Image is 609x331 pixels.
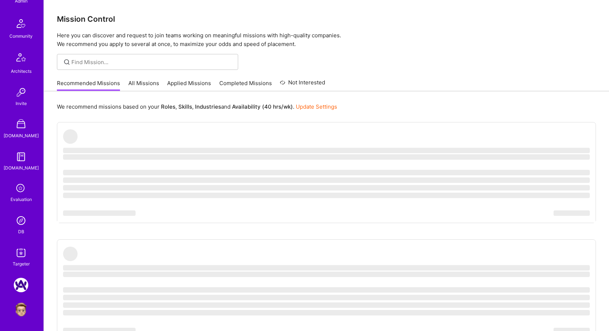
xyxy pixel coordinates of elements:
[12,302,30,317] a: User Avatar
[57,79,120,91] a: Recommended Missions
[178,103,192,110] b: Skills
[219,79,272,91] a: Completed Missions
[4,132,39,139] div: [DOMAIN_NAME]
[14,213,28,228] img: Admin Search
[14,302,28,317] img: User Avatar
[57,14,596,24] h3: Mission Control
[195,103,221,110] b: Industries
[71,58,233,66] input: Find Mission...
[14,85,28,100] img: Invite
[12,278,30,292] a: A.Team: Google Calendar Integration Testing
[4,164,39,172] div: [DOMAIN_NAME]
[128,79,159,91] a: All Missions
[14,150,28,164] img: guide book
[12,50,30,67] img: Architects
[11,67,32,75] div: Architects
[57,31,596,49] p: Here you can discover and request to join teams working on meaningful missions with high-quality ...
[280,78,325,91] a: Not Interested
[9,32,33,40] div: Community
[232,103,293,110] b: Availability (40 hrs/wk)
[63,58,71,66] i: icon SearchGrey
[167,79,211,91] a: Applied Missions
[57,103,337,110] p: We recommend missions based on your , , and .
[14,182,28,196] i: icon SelectionTeam
[14,117,28,132] img: A Store
[13,260,30,268] div: Targeter
[161,103,175,110] b: Roles
[16,100,27,107] div: Invite
[12,15,30,32] img: Community
[18,228,24,235] div: DB
[14,246,28,260] img: Skill Targeter
[11,196,32,203] div: Evaluation
[296,103,337,110] a: Update Settings
[14,278,28,292] img: A.Team: Google Calendar Integration Testing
